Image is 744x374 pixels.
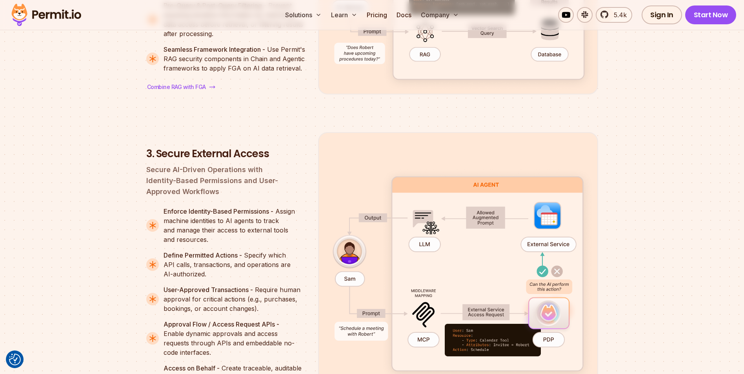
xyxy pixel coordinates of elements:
p: Assign machine identities to AI agents to track and manage their access to external tools and res... [164,207,306,244]
button: Company [418,7,462,23]
button: Solutions [282,7,325,23]
p: Use Permit's RAG security components in Chain and Agentic frameworks to apply FGA on AI data retr... [164,45,306,73]
a: Start Now [685,5,737,24]
h3: 3. Secure External Access [146,147,306,161]
strong: Seamless Framework Integration - [164,45,265,53]
a: Pricing [364,7,390,23]
p: Enable dynamic approvals and access requests through APIs and embeddable no-code interfaces. [164,320,306,357]
a: Sign In [642,5,682,24]
p: Secure AI-Driven Operations with Identity-Based Permissions and User-Approved Workflows [146,164,306,197]
img: Permit logo [8,2,85,28]
a: 5.4k [596,7,632,23]
button: Consent Preferences [9,354,21,365]
a: Combine RAG with FGA [146,82,216,92]
span: 5.4k [609,10,627,20]
strong: Approval Flow / Access Request APIs - [164,320,279,328]
img: Revisit consent button [9,354,21,365]
button: Learn [328,7,360,23]
strong: User-Approved Transactions - [164,286,253,294]
strong: Enforce Identity-Based Permissions - [164,207,273,215]
p: Require human approval for critical actions (e.g., purchases, bookings, or account changes). [164,285,306,313]
a: Docs [393,7,415,23]
strong: Access on Behalf - [164,364,220,372]
span: Combine RAG with FGA [147,83,206,91]
strong: Define Permitted Actions - [164,251,242,259]
p: Specify which API calls, transactions, and operations are AI-authorized. [164,251,306,279]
